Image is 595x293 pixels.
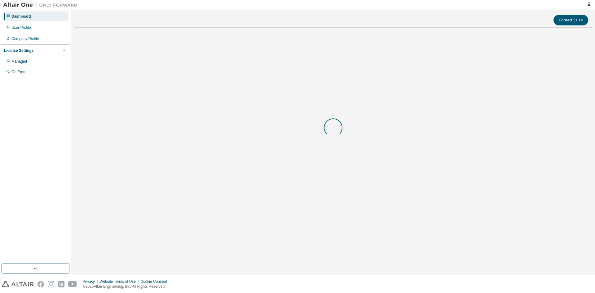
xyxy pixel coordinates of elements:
img: Altair One [3,2,81,8]
div: Privacy [83,279,99,284]
img: facebook.svg [37,281,44,287]
img: instagram.svg [48,281,54,287]
div: Dashboard [11,14,31,19]
img: linkedin.svg [58,281,64,287]
div: License Settings [4,48,33,53]
div: Cookie Consent [140,279,170,284]
img: altair_logo.svg [2,281,34,287]
p: © 2025 Altair Engineering, Inc. All Rights Reserved. [83,284,171,289]
button: Contact Sales [553,15,588,25]
div: Managed [11,59,27,64]
img: youtube.svg [68,281,77,287]
div: On Prem [11,69,26,74]
div: Company Profile [11,36,39,41]
div: User Profile [11,25,31,30]
div: Website Terms of Use [99,279,140,284]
